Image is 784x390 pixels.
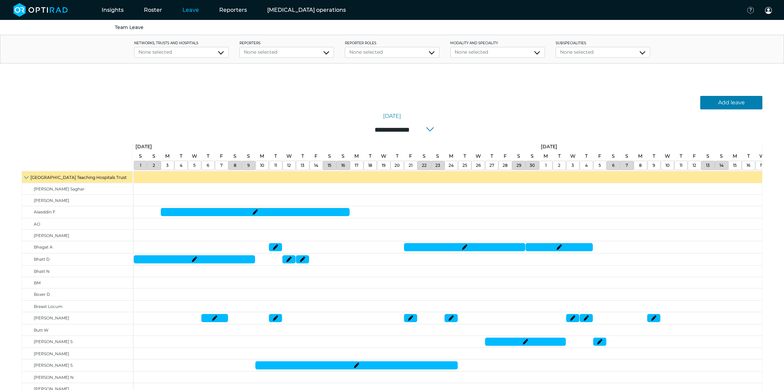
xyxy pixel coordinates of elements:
a: November 28, 2025 [502,151,508,161]
a: November 26, 2025 [474,161,482,170]
a: November 7, 2025 [218,151,225,161]
span: BM [34,280,41,285]
a: November 12, 2025 [285,161,293,170]
a: November 14, 2025 [313,151,319,161]
span: [PERSON_NAME] [34,198,69,203]
a: December 13, 2025 [704,161,711,170]
div: None selected [349,49,435,56]
a: November 9, 2025 [246,161,251,170]
a: November 23, 2025 [434,151,441,161]
span: [PERSON_NAME] N [34,375,74,380]
span: [PERSON_NAME] [34,315,69,320]
a: November 18, 2025 [367,151,373,161]
a: December 3, 2025 [568,151,577,161]
a: November 14, 2025 [312,161,320,170]
a: November 4, 2025 [178,151,184,161]
a: November 26, 2025 [474,151,483,161]
a: November 28, 2025 [501,161,509,170]
label: Reporter roles [345,41,439,46]
a: December 2, 2025 [556,151,562,161]
a: December 9, 2025 [651,151,657,161]
a: December 12, 2025 [691,161,698,170]
a: December 3, 2025 [570,161,576,170]
label: networks, trusts and hospitals [134,41,229,46]
a: December 14, 2025 [718,161,725,170]
a: November 24, 2025 [447,161,455,170]
a: November 29, 2025 [515,161,523,170]
label: Subspecialities [556,41,650,46]
a: November 20, 2025 [393,161,401,170]
a: November 17, 2025 [353,161,360,170]
a: December 4, 2025 [583,151,589,161]
a: November 22, 2025 [421,151,427,161]
span: AO [34,222,40,227]
a: December 16, 2025 [745,151,752,161]
a: November 4, 2025 [178,161,184,170]
span: [PERSON_NAME] S [34,363,73,368]
a: November 15, 2025 [326,151,333,161]
a: December 1, 2025 [539,142,559,152]
div: None selected [455,49,540,56]
a: November 29, 2025 [515,151,522,161]
a: December 2, 2025 [556,161,562,170]
a: November 19, 2025 [380,161,387,170]
a: December 9, 2025 [651,161,657,170]
a: November 3, 2025 [163,151,171,161]
a: December 8, 2025 [636,151,644,161]
a: November 1, 2025 [137,151,144,161]
span: [PERSON_NAME] [34,233,69,238]
div: None selected [560,49,646,56]
a: November 1, 2025 [138,161,143,170]
span: Breast Locum [34,304,62,309]
a: November 8, 2025 [232,151,238,161]
a: December 1, 2025 [543,161,548,170]
a: December 10, 2025 [664,161,671,170]
a: December 6, 2025 [610,161,616,170]
a: Team Leave [115,24,144,30]
a: December 14, 2025 [718,151,725,161]
a: November 6, 2025 [205,151,211,161]
a: December 13, 2025 [705,151,711,161]
a: Add leave [700,96,762,109]
a: November 11, 2025 [273,151,279,161]
span: [PERSON_NAME] [34,351,69,356]
a: November 30, 2025 [529,151,535,161]
a: December 16, 2025 [745,161,752,170]
span: [PERSON_NAME] S [34,339,73,344]
a: December 1, 2025 [542,151,550,161]
a: November 6, 2025 [205,161,211,170]
a: November 20, 2025 [394,151,400,161]
a: November 27, 2025 [489,151,495,161]
a: November 7, 2025 [219,161,224,170]
a: November 13, 2025 [300,151,306,161]
a: December 15, 2025 [731,151,739,161]
img: brand-opti-rad-logos-blue-and-white-d2f68631ba2948856bd03f2d395fb146ddc8fb01b4b6e9315ea85fa773367... [14,3,68,17]
a: November 9, 2025 [245,151,252,161]
span: Butt W [34,328,48,333]
a: November 21, 2025 [407,151,414,161]
a: December 11, 2025 [678,151,684,161]
div: None selected [138,49,224,56]
a: November 2, 2025 [151,161,157,170]
a: November 24, 2025 [447,151,455,161]
span: Alaeddin F [34,209,55,214]
a: December 7, 2025 [624,151,630,161]
a: November 10, 2025 [258,161,266,170]
a: November 15, 2025 [326,161,333,170]
span: Bhatt N [34,269,50,274]
a: November 2, 2025 [151,151,157,161]
a: December 17, 2025 [758,151,766,161]
a: December 15, 2025 [731,161,738,170]
span: [PERSON_NAME] Saghar [34,186,84,191]
a: November 10, 2025 [258,151,266,161]
a: November 5, 2025 [190,151,199,161]
a: November 16, 2025 [339,161,347,170]
a: [DATE] [383,112,401,120]
a: December 7, 2025 [624,161,630,170]
a: November 21, 2025 [407,161,414,170]
span: Bhatt D [34,257,50,262]
a: November 3, 2025 [165,161,170,170]
a: November 8, 2025 [232,161,238,170]
a: November 16, 2025 [340,151,346,161]
a: November 30, 2025 [528,161,536,170]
